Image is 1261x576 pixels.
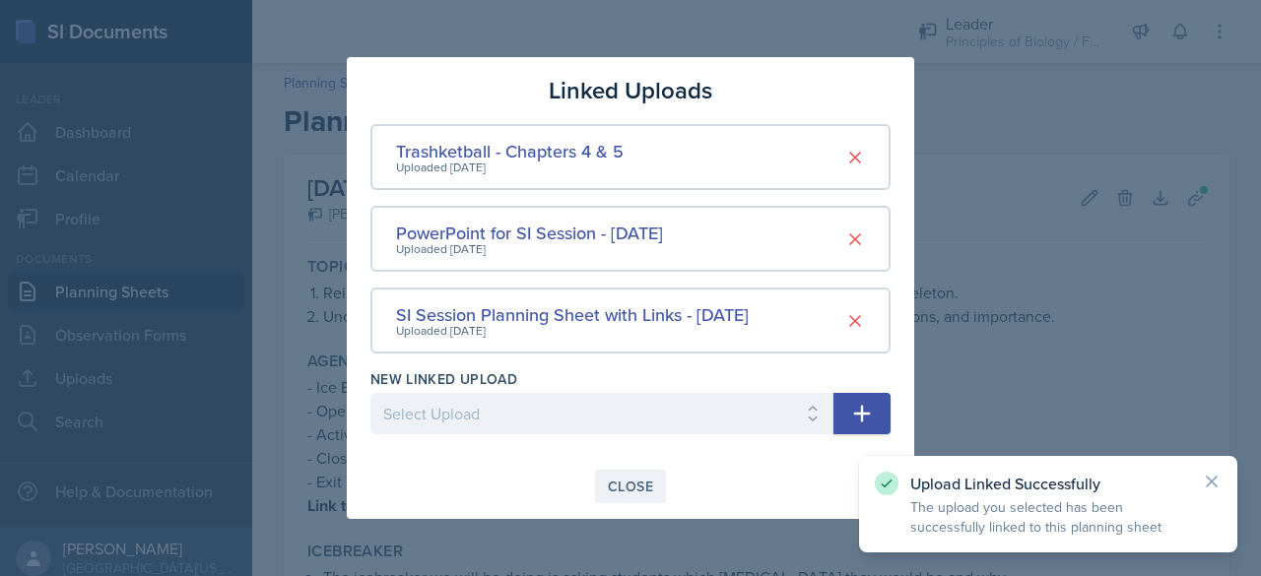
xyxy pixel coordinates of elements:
[396,322,749,340] div: Uploaded [DATE]
[608,479,653,494] div: Close
[910,497,1186,537] p: The upload you selected has been successfully linked to this planning sheet
[396,159,624,176] div: Uploaded [DATE]
[595,470,666,503] button: Close
[396,240,663,258] div: Uploaded [DATE]
[910,474,1186,493] p: Upload Linked Successfully
[396,220,663,246] div: PowerPoint for SI Session - [DATE]
[396,138,624,164] div: Trashketball - Chapters 4 & 5
[549,73,712,108] h3: Linked Uploads
[370,369,517,389] label: New Linked Upload
[396,301,749,328] div: SI Session Planning Sheet with Links - [DATE]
